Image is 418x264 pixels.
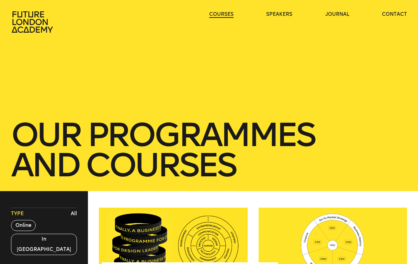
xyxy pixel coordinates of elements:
button: All [69,209,79,219]
a: contact [382,11,407,18]
a: courses [209,11,234,18]
h1: our Programmes and courses [11,120,407,180]
button: Online [11,220,36,231]
span: Type [11,210,24,217]
a: journal [325,11,349,18]
button: In [GEOGRAPHIC_DATA] [11,234,77,255]
a: speakers [266,11,292,18]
